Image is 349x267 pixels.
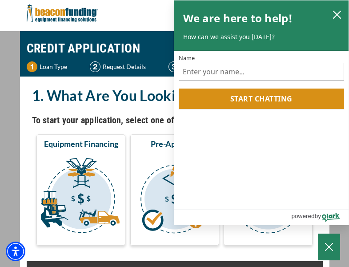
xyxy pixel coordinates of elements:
[32,85,317,106] h2: 1. What Are You Looking For?
[315,210,321,222] span: by
[151,138,198,149] span: Pre-Approval
[318,234,340,260] button: Close Chatbox
[291,210,349,225] a: Powered by Olark
[168,61,179,72] img: Step 3
[179,89,345,109] button: Start chatting
[27,36,323,61] h1: CREDIT APPLICATION
[32,113,317,128] h4: To start your application, select one of the three options below.
[183,9,293,27] h2: We are here to help!
[179,63,345,81] input: Name
[103,61,146,72] p: Request Details
[183,32,340,41] p: How can we assist you [DATE]?
[330,8,344,20] button: close chatbox
[40,61,67,72] p: Loan Type
[130,134,219,246] button: Pre-Approval
[36,134,125,246] button: Equipment Financing
[132,153,217,242] img: Pre-Approval
[6,242,25,261] div: Accessibility Menu
[291,210,314,222] span: powered
[38,153,124,242] img: Equipment Financing
[44,138,118,149] span: Equipment Financing
[27,61,37,72] img: Step 1
[179,55,345,61] label: Name
[90,61,100,72] img: Step 2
